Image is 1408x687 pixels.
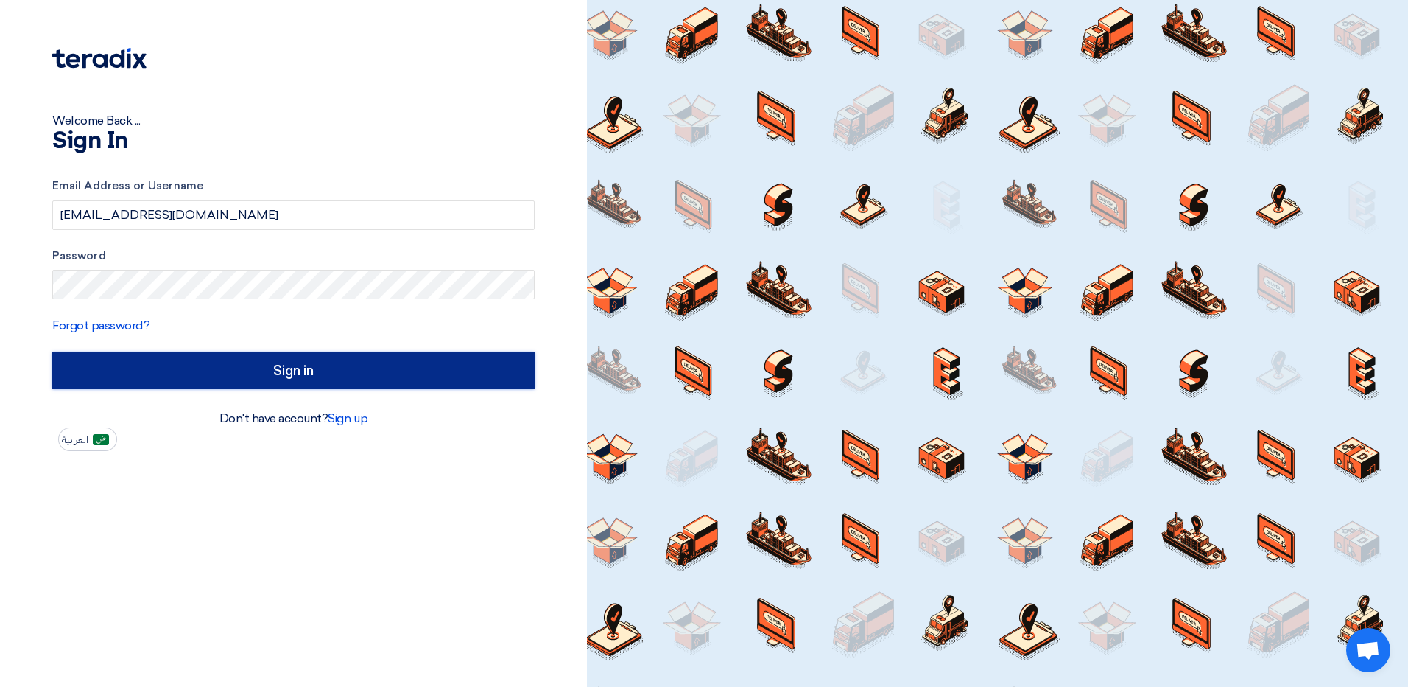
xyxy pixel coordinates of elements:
[62,435,88,445] span: العربية
[52,48,147,69] img: Teradix logo
[52,130,535,153] h1: Sign In
[328,411,367,425] a: Sign up
[52,248,535,265] label: Password
[52,352,535,389] input: Sign in
[52,112,535,130] div: Welcome Back ...
[1346,628,1390,672] div: Open chat
[52,178,535,195] label: Email Address or Username
[52,318,149,332] a: Forgot password?
[52,410,535,428] div: Don't have account?
[52,200,535,230] input: Enter your business email or username
[93,434,109,445] img: ar-AR.png
[58,428,117,451] button: العربية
